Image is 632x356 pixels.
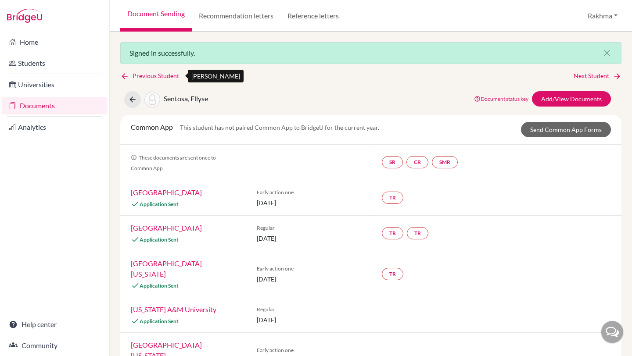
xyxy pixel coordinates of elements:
button: Rakhma [584,7,621,24]
a: [GEOGRAPHIC_DATA] [131,224,202,232]
span: [DATE] [257,274,361,284]
span: Common App [131,123,173,131]
span: Application Sent [140,201,179,207]
a: [US_STATE] A&M University [131,305,216,313]
a: TR [407,227,428,239]
a: Community [2,337,108,354]
span: Help [20,6,38,14]
span: [DATE] [257,315,361,324]
span: Early action one [257,265,361,273]
a: Document status key [474,96,528,102]
a: TR [382,227,403,239]
a: Send Common App Forms [521,122,611,137]
a: Universities [2,76,108,93]
a: Students [2,54,108,72]
span: These documents are sent once to Common App [131,154,216,171]
img: Bridge-U [7,9,42,23]
button: Close [593,43,621,64]
a: Home [2,33,108,51]
span: Application Sent [140,318,179,324]
a: [GEOGRAPHIC_DATA] [131,188,202,196]
a: Previous Student [120,71,186,81]
span: Early action one [257,189,361,196]
span: This student has not paired Common App to BridgeU for the current year. [180,124,379,131]
a: Help center [2,316,108,333]
span: Regular [257,224,361,232]
div: Signed in successfully. [120,42,621,64]
a: Analytics [2,118,108,136]
a: TR [382,268,403,280]
span: Regular [257,306,361,313]
div: [PERSON_NAME] [188,70,244,82]
span: Sentosa, Ellyse [164,94,208,103]
span: Application Sent [140,236,179,243]
span: Application Sent [140,282,179,289]
i: close [602,48,612,58]
span: Early action one [257,346,361,354]
a: [GEOGRAPHIC_DATA][US_STATE] [131,259,202,278]
span: [DATE] [257,198,361,207]
a: CR [406,156,428,168]
a: SMR [432,156,458,168]
a: TR [382,192,403,204]
span: [DATE] [257,234,361,243]
a: Documents [2,97,108,114]
a: SR [382,156,403,168]
a: Next Student [574,71,621,81]
a: Add/View Documents [532,91,611,107]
